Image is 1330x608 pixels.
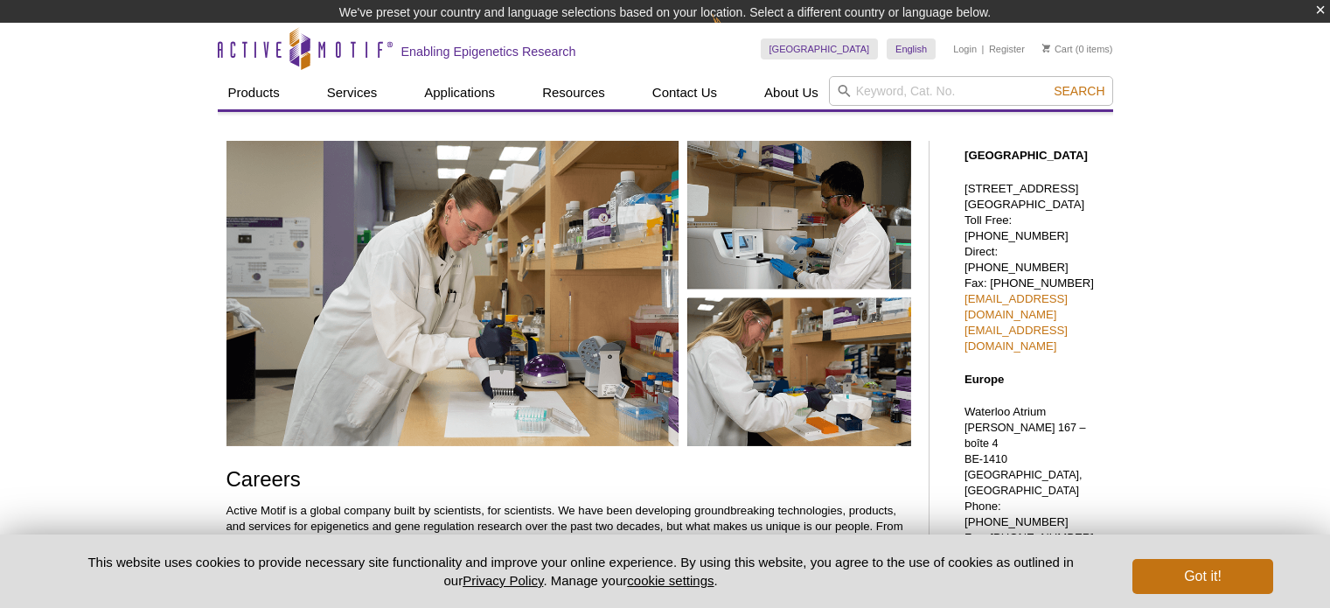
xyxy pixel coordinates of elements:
strong: [GEOGRAPHIC_DATA] [964,149,1088,162]
a: Services [317,76,388,109]
a: Applications [414,76,505,109]
img: Your Cart [1042,44,1050,52]
li: | [982,38,985,59]
img: Careers at Active Motif [226,141,911,445]
a: Privacy Policy [463,573,543,588]
p: Active Motif is a global company built by scientists, for scientists. We have been developing gro... [226,503,911,582]
span: Search [1054,84,1104,98]
a: Login [953,43,977,55]
li: (0 items) [1042,38,1113,59]
a: [GEOGRAPHIC_DATA] [761,38,879,59]
a: [EMAIL_ADDRESS][DOMAIN_NAME] [964,324,1068,353]
a: Resources [532,76,616,109]
a: English [887,38,936,59]
strong: Europe [964,373,1004,386]
button: Got it! [1132,559,1272,594]
a: Contact Us [642,76,728,109]
button: Search [1048,83,1110,99]
h1: Careers [226,468,911,493]
p: This website uses cookies to provide necessary site functionality and improve your online experie... [58,553,1104,590]
input: Keyword, Cat. No. [829,76,1113,106]
span: [PERSON_NAME] 167 – boîte 4 BE-1410 [GEOGRAPHIC_DATA], [GEOGRAPHIC_DATA] [964,422,1086,497]
a: Register [989,43,1025,55]
img: Change Here [712,13,758,54]
button: cookie settings [627,573,714,588]
a: [EMAIL_ADDRESS][DOMAIN_NAME] [964,292,1068,321]
p: [STREET_ADDRESS] [GEOGRAPHIC_DATA] Toll Free: [PHONE_NUMBER] Direct: [PHONE_NUMBER] Fax: [PHONE_N... [964,181,1104,354]
a: Cart [1042,43,1073,55]
a: Products [218,76,290,109]
h2: Enabling Epigenetics Research [401,44,576,59]
a: About Us [754,76,829,109]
